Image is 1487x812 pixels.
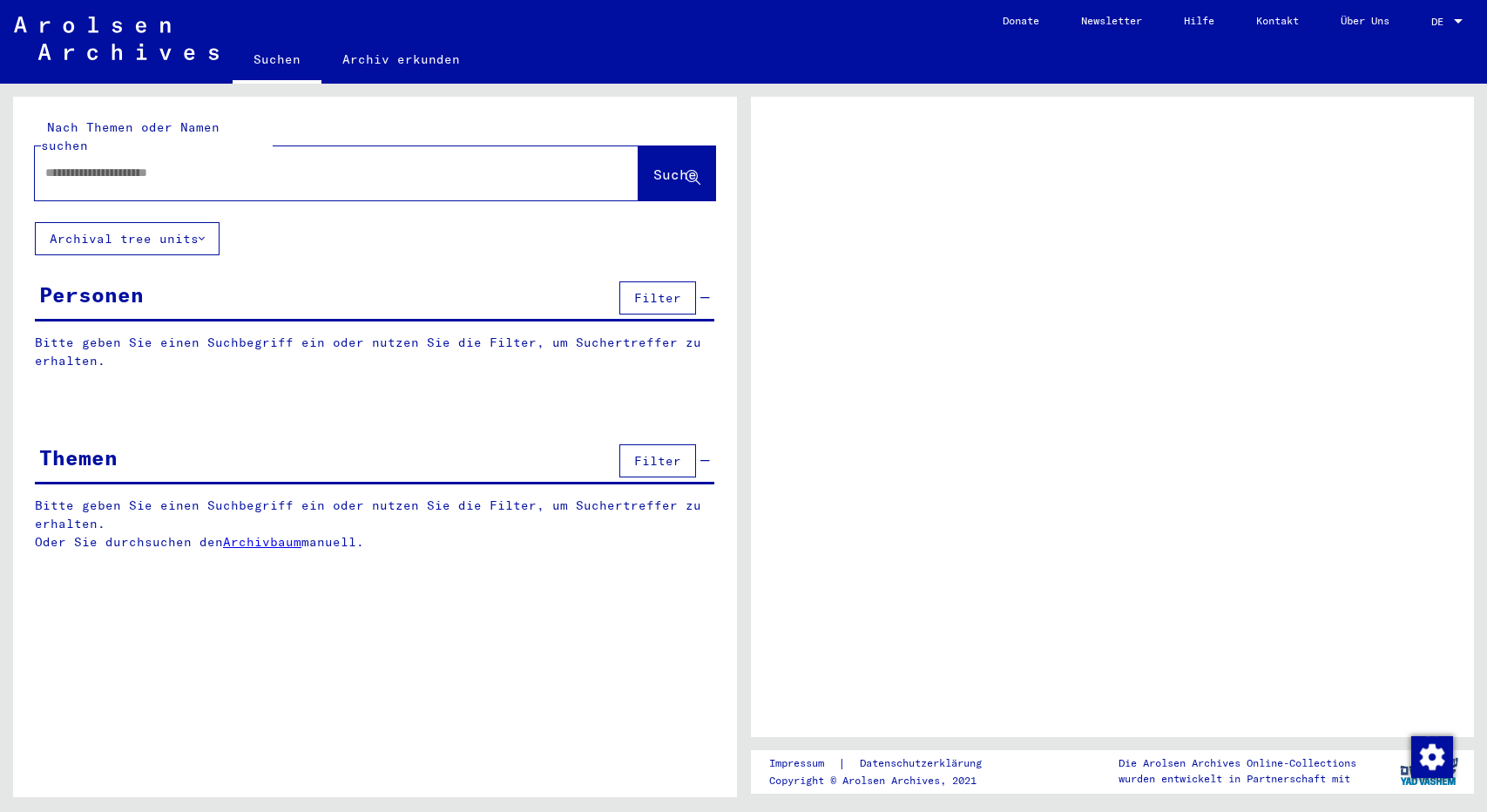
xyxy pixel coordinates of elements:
button: Suche [639,146,715,200]
img: Arolsen_neg.svg [14,17,219,60]
div: Zustimmung ändern [1410,735,1452,777]
a: Archivbaum [223,534,301,550]
button: Filter [619,281,696,315]
div: | [769,754,1003,773]
p: wurden entwickelt in Partnerschaft mit [1119,771,1356,787]
button: Filter [619,444,696,477]
span: Suche [653,166,697,183]
button: Archival tree units [35,222,220,255]
mat-label: Nach Themen oder Namen suchen [41,119,220,153]
span: DE [1431,16,1450,28]
p: Die Arolsen Archives Online-Collections [1119,755,1356,771]
a: Suchen [233,38,321,84]
p: Copyright © Arolsen Archives, 2021 [769,773,1003,788]
a: Impressum [769,754,838,773]
div: Themen [39,442,118,473]
a: Archiv erkunden [321,38,481,80]
a: Datenschutzerklärung [846,754,1003,773]
div: Personen [39,279,144,310]
img: yv_logo.png [1396,749,1462,793]
span: Filter [634,290,681,306]
p: Bitte geben Sie einen Suchbegriff ein oder nutzen Sie die Filter, um Suchertreffer zu erhalten. O... [35,497,715,551]
p: Bitte geben Sie einen Suchbegriff ein oder nutzen Sie die Filter, um Suchertreffer zu erhalten. [35,334,714,370]
span: Filter [634,453,681,469]
img: Zustimmung ändern [1411,736,1453,778]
